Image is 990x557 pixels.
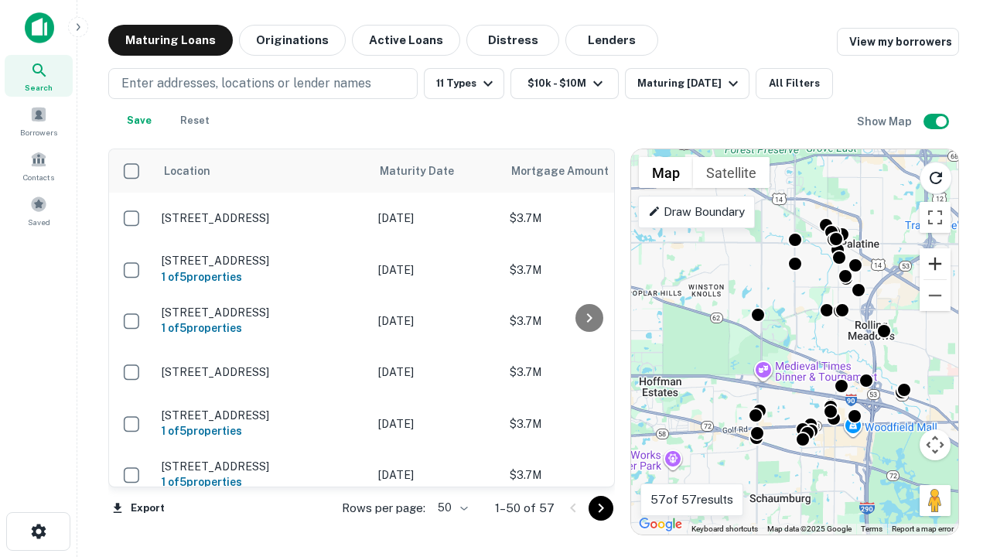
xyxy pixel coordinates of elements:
button: $10k - $10M [510,68,619,99]
p: [DATE] [378,210,494,227]
a: Borrowers [5,100,73,142]
p: 1–50 of 57 [495,499,555,518]
button: Active Loans [352,25,460,56]
div: Maturing [DATE] [637,74,742,93]
button: Keyboard shortcuts [691,524,758,535]
p: [STREET_ADDRESS] [162,460,363,473]
a: Search [5,55,73,97]
p: [STREET_ADDRESS] [162,211,363,225]
th: Mortgage Amount [502,149,672,193]
button: Reload search area [920,162,952,194]
p: [STREET_ADDRESS] [162,365,363,379]
a: Report a map error [892,525,954,533]
div: 50 [432,497,470,519]
h6: 1 of 5 properties [162,422,363,439]
th: Maturity Date [370,149,502,193]
p: [DATE] [378,313,494,330]
p: [STREET_ADDRESS] [162,254,363,268]
button: Show satellite imagery [693,157,770,188]
button: Zoom in [920,248,951,279]
h6: 1 of 5 properties [162,320,363,337]
p: $3.7M [510,466,664,484]
button: Reset [170,105,220,136]
button: Originations [239,25,346,56]
a: Saved [5,190,73,231]
button: Distress [466,25,559,56]
a: Terms (opens in new tab) [861,525,882,533]
span: Mortgage Amount [511,162,629,180]
h6: Show Map [857,113,914,130]
span: Map data ©2025 Google [767,525,852,533]
p: [STREET_ADDRESS] [162,306,363,320]
span: Search [25,81,53,94]
iframe: Chat Widget [913,433,990,507]
p: $3.7M [510,210,664,227]
span: Borrowers [20,126,57,138]
button: Toggle fullscreen view [920,202,951,233]
button: Maturing [DATE] [625,68,749,99]
button: Export [108,497,169,520]
img: Google [635,514,686,535]
button: Save your search to get updates of matches that match your search criteria. [114,105,164,136]
p: $3.7M [510,364,664,381]
p: Rows per page: [342,499,425,518]
a: Contacts [5,145,73,186]
h6: 1 of 5 properties [162,473,363,490]
p: $3.7M [510,415,664,432]
button: 11 Types [424,68,504,99]
p: [DATE] [378,261,494,278]
th: Location [154,149,370,193]
p: $3.7M [510,261,664,278]
span: Contacts [23,171,54,183]
button: Enter addresses, locations or lender names [108,68,418,99]
button: Maturing Loans [108,25,233,56]
button: Map camera controls [920,429,951,460]
button: Zoom out [920,280,951,311]
div: 0 0 [631,149,958,535]
button: All Filters [756,68,833,99]
h6: 1 of 5 properties [162,268,363,285]
span: Location [163,162,210,180]
p: [DATE] [378,415,494,432]
p: [DATE] [378,364,494,381]
button: Go to next page [589,496,613,521]
p: Draw Boundary [648,203,745,221]
p: $3.7M [510,313,664,330]
span: Saved [28,216,50,228]
button: Show street map [639,157,693,188]
button: Lenders [565,25,658,56]
p: Enter addresses, locations or lender names [121,74,371,93]
img: capitalize-icon.png [25,12,54,43]
a: Open this area in Google Maps (opens a new window) [635,514,686,535]
span: Maturity Date [380,162,474,180]
p: [DATE] [378,466,494,484]
p: 57 of 57 results [650,490,733,509]
p: [STREET_ADDRESS] [162,408,363,422]
a: View my borrowers [837,28,959,56]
